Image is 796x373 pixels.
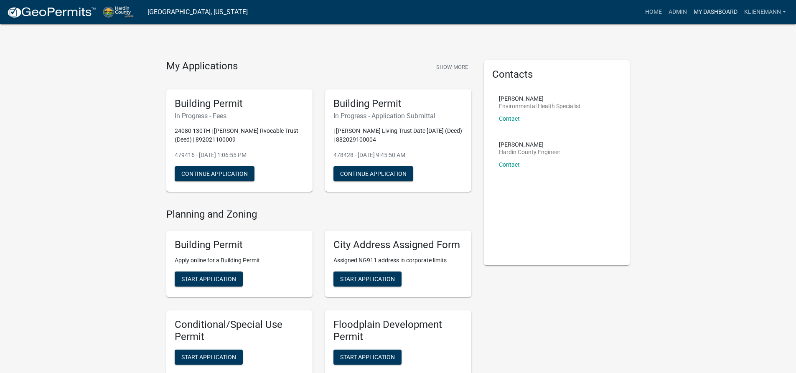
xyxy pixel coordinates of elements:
[333,350,402,365] button: Start Application
[333,319,463,343] h5: Floodplain Development Permit
[492,69,622,81] h5: Contacts
[175,272,243,287] button: Start Application
[175,256,304,265] p: Apply online for a Building Permit
[333,151,463,160] p: 478428 - [DATE] 9:45:50 AM
[175,350,243,365] button: Start Application
[499,142,560,147] p: [PERSON_NAME]
[499,103,581,109] p: Environmental Health Specialist
[333,112,463,120] h6: In Progress - Application Submittal
[166,60,238,73] h4: My Applications
[166,208,471,221] h4: Planning and Zoning
[175,239,304,251] h5: Building Permit
[433,60,471,74] button: Show More
[499,149,560,155] p: Hardin County Engineer
[175,112,304,120] h6: In Progress - Fees
[175,151,304,160] p: 479416 - [DATE] 1:06:55 PM
[175,166,254,181] button: Continue Application
[499,115,520,122] a: Contact
[175,127,304,144] p: 24080 130TH | [PERSON_NAME] Rvocable Trust (Deed) | 892021100009
[333,256,463,265] p: Assigned NG911 address in corporate limits
[175,319,304,343] h5: Conditional/Special Use Permit
[148,5,248,19] a: [GEOGRAPHIC_DATA], [US_STATE]
[690,4,741,20] a: My Dashboard
[741,4,789,20] a: klienemann
[499,96,581,101] p: [PERSON_NAME]
[181,276,236,282] span: Start Application
[333,239,463,251] h5: City Address Assigned Form
[103,6,141,18] img: Hardin County, Iowa
[665,4,690,20] a: Admin
[642,4,665,20] a: Home
[333,98,463,110] h5: Building Permit
[333,272,402,287] button: Start Application
[333,166,413,181] button: Continue Application
[340,276,395,282] span: Start Application
[333,127,463,144] p: | [PERSON_NAME] Living Trust Date [DATE] (Deed) | 882029100004
[499,161,520,168] a: Contact
[340,353,395,360] span: Start Application
[181,353,236,360] span: Start Application
[175,98,304,110] h5: Building Permit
